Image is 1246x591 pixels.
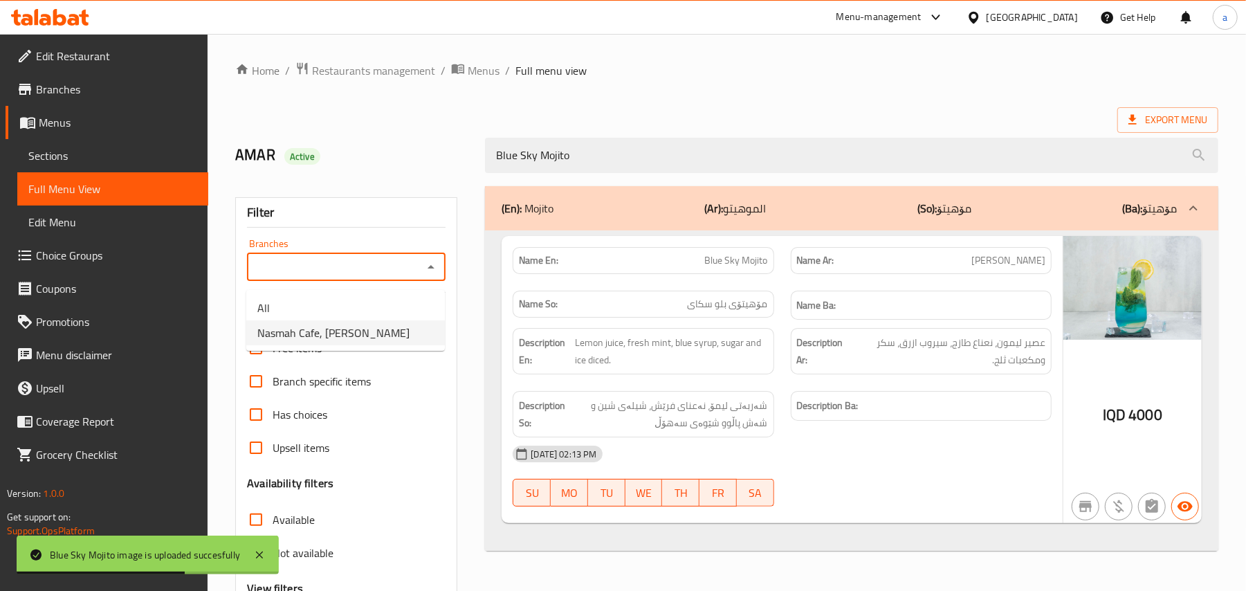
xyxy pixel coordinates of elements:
a: Menus [451,62,500,80]
span: Nasmah Cafe, [PERSON_NAME] [257,325,410,341]
span: Coupons [36,280,197,297]
span: Blue Sky Mojito [705,253,768,268]
span: Menus [39,114,197,131]
button: FR [699,479,737,507]
span: Edit Menu [28,214,197,230]
button: Close [421,257,441,277]
h2: AMAR [235,145,468,165]
span: Export Menu [1117,107,1218,133]
span: Menus [468,62,500,79]
li: / [285,62,290,79]
div: (En): Mojito(Ar):الموهيتو(So):مۆهیتۆ(Ba):مۆهیتۆ [485,186,1218,230]
div: Filter [247,198,446,228]
span: Sections [28,147,197,164]
span: Grocery Checklist [36,446,197,463]
span: Active [284,150,320,163]
span: [PERSON_NAME] [971,253,1045,268]
strong: Name Ba: [797,297,836,314]
b: (En): [502,198,522,219]
span: شەربەتی لیمۆ، نەعنای فرێش، شیلەی شین و شەش پاڵوو شێوەی سەهۆڵ [568,397,767,431]
span: All [257,300,270,316]
div: Blue Sky Mojito image is uploaded succesfully [50,547,240,563]
a: Upsell [6,372,208,405]
a: Restaurants management [295,62,435,80]
strong: Description So: [519,397,565,431]
span: Menu disclaimer [36,347,197,363]
a: Coupons [6,272,208,305]
strong: Name En: [519,253,558,268]
h3: Availability filters [247,475,333,491]
span: Version: [7,484,41,502]
button: Available [1171,493,1199,520]
span: Full menu view [515,62,587,79]
span: MO [556,483,583,503]
span: Promotions [36,313,197,330]
span: Restaurants management [312,62,435,79]
span: Get support on: [7,508,71,526]
span: Free items [273,340,322,356]
div: [GEOGRAPHIC_DATA] [987,10,1078,25]
button: Not branch specific item [1072,493,1099,520]
a: Menus [6,106,208,139]
a: Menu disclaimer [6,338,208,372]
strong: Name Ar: [797,253,834,268]
b: (So): [917,198,937,219]
a: Edit Menu [17,206,208,239]
strong: Description En: [519,334,572,368]
button: SA [737,479,774,507]
span: مۆهیتۆی بلو سکای [688,297,768,311]
input: search [485,138,1218,173]
span: FR [705,483,731,503]
button: Not has choices [1138,493,1166,520]
span: [DATE] 02:13 PM [525,448,602,461]
span: Edit Restaurant [36,48,197,64]
span: WE [631,483,657,503]
a: Coverage Report [6,405,208,438]
button: MO [551,479,588,507]
span: SA [742,483,769,503]
span: Upsell items [273,439,329,456]
b: (Ba): [1122,198,1142,219]
span: Not available [273,545,333,561]
span: Upsell [36,380,197,397]
span: Full Menu View [28,181,197,197]
li: / [441,62,446,79]
a: Branches [6,73,208,106]
span: 1.0.0 [43,484,64,502]
a: Choice Groups [6,239,208,272]
li: / [505,62,510,79]
div: (En): Mojito(Ar):الموهيتو(So):مۆهیتۆ(Ba):مۆهیتۆ [485,230,1218,552]
span: Available [273,511,315,528]
div: Active [284,148,320,165]
span: Choice Groups [36,247,197,264]
span: عصير ليمون، نعناع طازج، سيروب ازرق، سكر ومكعبات ثلج. [851,334,1045,368]
span: IQD [1103,401,1126,428]
img: %D9%85%D9%88%D9%87%D9%8A%D8%AA%D9%88_%D8%A8%D9%84%D9%88_%D8%B3%D9%83%D8%A7%D9%8A63891123309278979... [1063,236,1202,340]
a: Promotions [6,305,208,338]
strong: Name So: [519,297,558,311]
a: Home [235,62,280,79]
span: TH [668,483,694,503]
span: TU [594,483,620,503]
p: Mojito [502,200,553,217]
span: SU [519,483,545,503]
button: SU [513,479,551,507]
button: Purchased item [1105,493,1133,520]
a: Edit Restaurant [6,39,208,73]
button: TH [662,479,699,507]
a: Full Menu View [17,172,208,206]
span: Has choices [273,406,327,423]
a: Grocery Checklist [6,438,208,471]
a: Sections [17,139,208,172]
a: Support.OpsPlatform [7,522,95,540]
button: TU [588,479,625,507]
nav: breadcrumb [235,62,1218,80]
strong: Description Ar: [797,334,849,368]
span: Branches [36,81,197,98]
span: Branch specific items [273,373,371,390]
p: مۆهیتۆ [1122,200,1177,217]
span: Coverage Report [36,413,197,430]
b: (Ar): [705,198,724,219]
p: الموهيتو [705,200,767,217]
span: Lemon juice, fresh mint, blue syrup, sugar and ice diced. [575,334,768,368]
